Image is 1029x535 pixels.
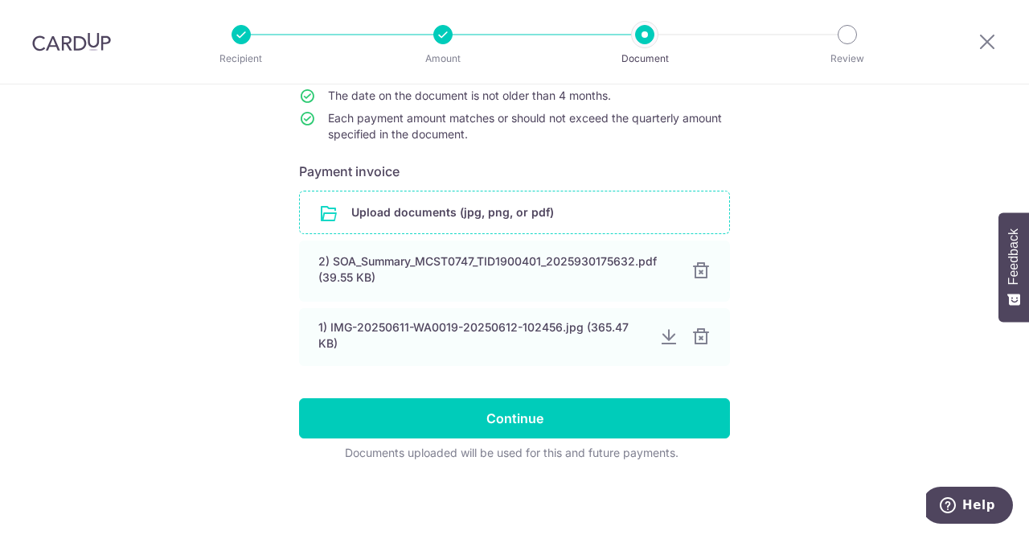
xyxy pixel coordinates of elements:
div: Upload documents (jpg, png, or pdf) [299,191,730,234]
p: Review [788,51,907,67]
p: Recipient [182,51,301,67]
iframe: Opens a widget where you can find more information [926,487,1013,527]
span: Each payment amount matches or should not exceed the quarterly amount specified in the document. [328,111,722,141]
div: 2) SOA_Summary_MCST0747_TID1900401_2025930175632.pdf (39.55 KB) [318,253,672,286]
span: Feedback [1006,228,1021,285]
span: The date on the document is not older than 4 months. [328,88,611,102]
p: Amount [383,51,502,67]
h6: Payment invoice [299,162,730,181]
input: Continue [299,398,730,438]
img: CardUp [32,32,111,51]
button: Feedback - Show survey [998,212,1029,322]
p: Document [585,51,704,67]
div: 1) IMG-20250611-WA0019-20250612-102456.jpg (365.47 KB) [318,319,646,352]
div: Documents uploaded will be used for this and future payments. [299,445,724,461]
